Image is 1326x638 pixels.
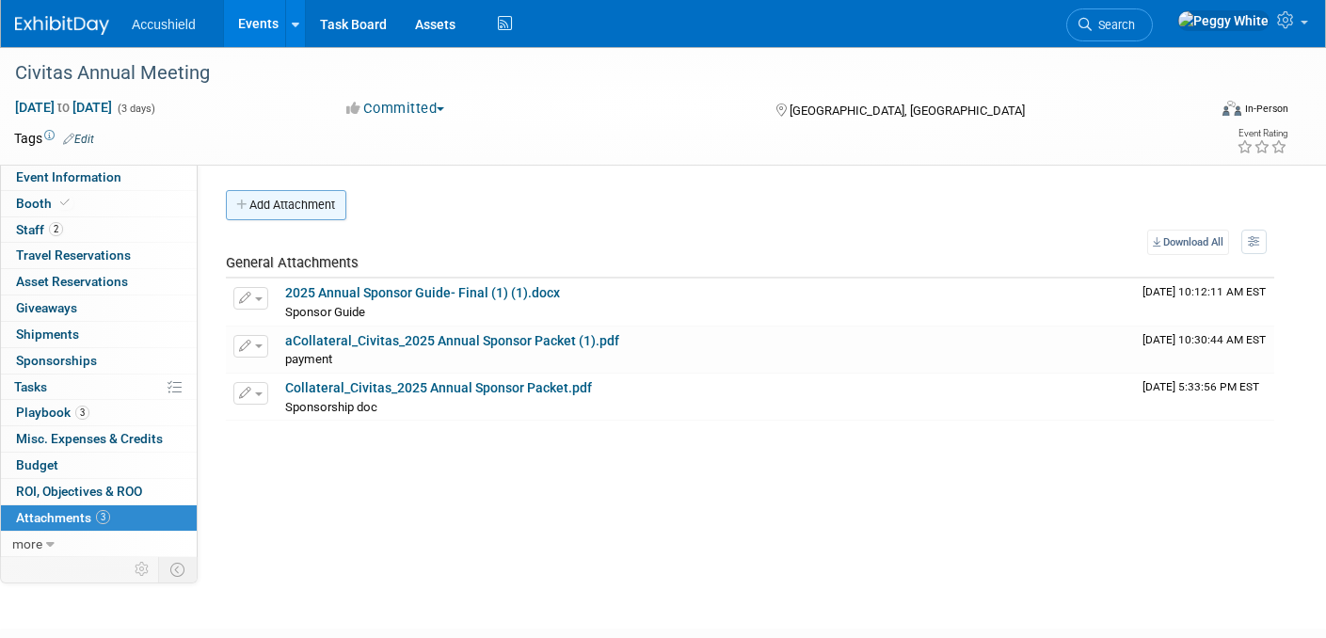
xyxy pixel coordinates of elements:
[1142,380,1259,393] span: Upload Timestamp
[1244,102,1288,116] div: In-Person
[8,56,1180,90] div: Civitas Annual Meeting
[1,479,197,504] a: ROI, Objectives & ROO
[1,243,197,268] a: Travel Reservations
[1,400,197,425] a: Playbook3
[1135,279,1274,326] td: Upload Timestamp
[126,557,159,582] td: Personalize Event Tab Strip
[285,305,365,319] span: Sponsor Guide
[14,379,47,394] span: Tasks
[1,322,197,347] a: Shipments
[16,431,163,446] span: Misc. Expenses & Credits
[340,99,452,119] button: Committed
[1237,129,1287,138] div: Event Rating
[12,536,42,551] span: more
[16,300,77,315] span: Giveaways
[132,17,196,32] span: Accushield
[285,352,332,366] span: payment
[1222,101,1241,116] img: Format-Inperson.png
[1,269,197,295] a: Asset Reservations
[1,505,197,531] a: Attachments3
[55,100,72,115] span: to
[14,99,113,116] span: [DATE] [DATE]
[16,405,89,420] span: Playbook
[1147,230,1229,255] a: Download All
[1066,8,1153,41] a: Search
[16,484,142,499] span: ROI, Objectives & ROO
[16,169,121,184] span: Event Information
[1,217,197,243] a: Staff2
[1135,374,1274,421] td: Upload Timestamp
[1142,285,1266,298] span: Upload Timestamp
[1142,333,1266,346] span: Upload Timestamp
[63,133,94,146] a: Edit
[1,348,197,374] a: Sponsorships
[1,426,197,452] a: Misc. Expenses & Credits
[1,191,197,216] a: Booth
[285,400,377,414] span: Sponsorship doc
[16,327,79,342] span: Shipments
[285,285,560,300] a: 2025 Annual Sponsor Guide- Final (1) (1).docx
[16,510,110,525] span: Attachments
[226,190,346,220] button: Add Attachment
[16,222,63,237] span: Staff
[1,295,197,321] a: Giveaways
[1177,10,1270,31] img: Peggy White
[16,457,58,472] span: Budget
[285,380,592,395] a: Collateral_Civitas_2025 Annual Sponsor Packet.pdf
[226,254,359,271] span: General Attachments
[49,222,63,236] span: 2
[159,557,198,582] td: Toggle Event Tabs
[1,532,197,557] a: more
[1099,98,1288,126] div: Event Format
[1135,327,1274,374] td: Upload Timestamp
[116,103,155,115] span: (3 days)
[1,453,197,478] a: Budget
[16,247,131,263] span: Travel Reservations
[16,353,97,368] span: Sponsorships
[16,196,73,211] span: Booth
[1,165,197,190] a: Event Information
[1,375,197,400] a: Tasks
[96,510,110,524] span: 3
[14,129,94,148] td: Tags
[790,104,1025,118] span: [GEOGRAPHIC_DATA], [GEOGRAPHIC_DATA]
[16,274,128,289] span: Asset Reservations
[60,198,70,208] i: Booth reservation complete
[15,16,109,35] img: ExhibitDay
[1092,18,1135,32] span: Search
[285,333,619,348] a: aCollateral_Civitas_2025 Annual Sponsor Packet (1).pdf
[75,406,89,420] span: 3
